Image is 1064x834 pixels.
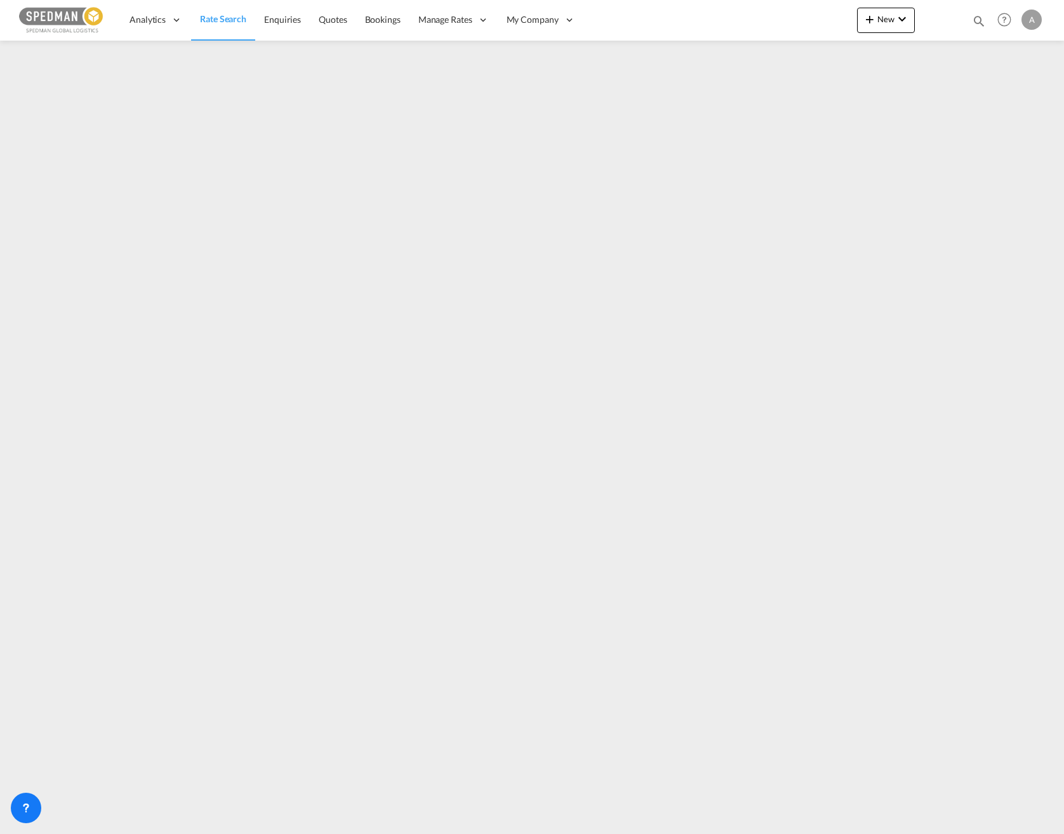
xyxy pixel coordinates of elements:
[862,14,910,24] span: New
[319,14,347,25] span: Quotes
[862,11,877,27] md-icon: icon-plus 400-fg
[972,14,986,28] md-icon: icon-magnify
[130,13,166,26] span: Analytics
[894,11,910,27] md-icon: icon-chevron-down
[418,13,472,26] span: Manage Rates
[200,13,246,24] span: Rate Search
[365,14,401,25] span: Bookings
[972,14,986,33] div: icon-magnify
[994,9,1021,32] div: Help
[507,13,559,26] span: My Company
[1021,10,1042,30] div: A
[994,9,1015,30] span: Help
[19,6,105,34] img: c12ca350ff1b11efb6b291369744d907.png
[857,8,915,33] button: icon-plus 400-fgNewicon-chevron-down
[264,14,301,25] span: Enquiries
